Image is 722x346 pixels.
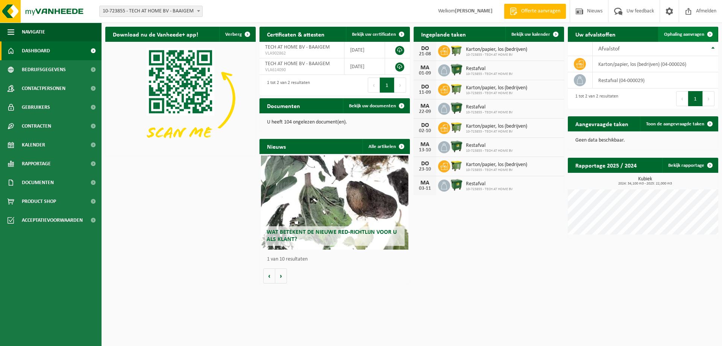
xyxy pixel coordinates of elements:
[662,158,717,173] a: Bekijk rapportage
[22,211,83,230] span: Acceptatievoorwaarden
[394,78,406,93] button: Next
[368,78,380,93] button: Previous
[572,177,718,186] h3: Kubiek
[450,159,463,172] img: WB-1100-HPE-GN-50
[265,44,330,50] span: TECH AT HOME BV - BAAIGEM
[22,60,66,79] span: Bedrijfsgegevens
[219,27,255,42] button: Verberg
[455,8,493,14] strong: [PERSON_NAME]
[363,139,409,154] a: Alle artikelen
[346,27,409,42] a: Bekijk uw certificaten
[380,78,394,93] button: 1
[417,186,432,191] div: 03-11
[466,72,513,76] span: 10-723855 - TECH AT HOME BV
[100,6,202,17] span: 10-723855 - TECH AT HOME BV - BAAIGEM
[22,154,51,173] span: Rapportage
[688,91,703,106] button: 1
[267,229,397,242] span: Wat betekent de nieuwe RED-richtlijn voor u als klant?
[259,139,293,154] h2: Nieuws
[417,71,432,76] div: 01-09
[267,120,402,125] p: U heeft 104 ongelezen document(en).
[466,85,527,91] span: Karton/papier, los (bedrijven)
[450,140,463,153] img: WB-1100-HPE-GN-01
[572,182,718,186] span: 2024: 34,100 m3 - 2025: 22,000 m3
[466,123,527,130] span: Karton/papier, los (bedrijven)
[676,91,688,106] button: Previous
[344,42,385,58] td: [DATE]
[417,90,432,95] div: 11-09
[450,102,463,114] img: WB-1100-HPE-GN-01
[414,27,473,41] h2: Ingeplande taken
[22,117,51,136] span: Contracten
[417,46,432,52] div: DO
[259,98,308,113] h2: Documenten
[593,56,718,72] td: karton/papier, los (bedrijven) (04-000026)
[703,91,714,106] button: Next
[343,98,409,113] a: Bekijk uw documenten
[265,61,330,67] span: TECH AT HOME BV - BAAIGEM
[417,167,432,172] div: 23-10
[466,110,513,115] span: 10-723855 - TECH AT HOME BV
[466,187,513,192] span: 10-723855 - TECH AT HOME BV
[519,8,562,15] span: Offerte aanvragen
[275,268,287,284] button: Volgende
[568,27,623,41] h2: Uw afvalstoffen
[259,27,332,41] h2: Certificaten & attesten
[598,46,620,52] span: Afvalstof
[466,162,527,168] span: Karton/papier, los (bedrijven)
[466,130,527,134] span: 10-723855 - TECH AT HOME BV
[568,116,636,131] h2: Aangevraagde taken
[466,149,513,153] span: 10-723855 - TECH AT HOME BV
[99,6,203,17] span: 10-723855 - TECH AT HOME BV - BAAIGEM
[572,90,618,107] div: 1 tot 2 van 2 resultaten
[575,138,711,143] p: Geen data beschikbaar.
[22,23,45,41] span: Navigatie
[417,109,432,114] div: 22-09
[664,32,704,37] span: Ophaling aanvragen
[225,32,242,37] span: Verberg
[505,27,563,42] a: Bekijk uw kalender
[450,44,463,57] img: WB-1100-HPE-GN-50
[466,91,527,96] span: 10-723855 - TECH AT HOME BV
[640,116,717,131] a: Toon de aangevraagde taken
[450,63,463,76] img: WB-1100-HPE-GN-01
[417,148,432,153] div: 13-10
[658,27,717,42] a: Ophaling aanvragen
[417,65,432,71] div: MA
[466,104,513,110] span: Restafval
[417,84,432,90] div: DO
[466,66,513,72] span: Restafval
[466,181,513,187] span: Restafval
[22,79,65,98] span: Contactpersonen
[417,103,432,109] div: MA
[417,122,432,128] div: DO
[22,192,56,211] span: Product Shop
[646,122,704,127] span: Toon de aangevraagde taken
[466,47,527,53] span: Karton/papier, los (bedrijven)
[22,136,45,154] span: Kalender
[263,77,310,93] div: 1 tot 2 van 2 resultaten
[417,142,432,148] div: MA
[593,72,718,88] td: restafval (04-000029)
[417,128,432,134] div: 02-10
[105,42,256,155] img: Download de VHEPlus App
[450,178,463,191] img: WB-1100-HPE-GN-01
[352,32,396,37] span: Bekijk uw certificaten
[349,104,396,108] span: Bekijk uw documenten
[417,180,432,186] div: MA
[417,52,432,57] div: 21-08
[450,82,463,95] img: WB-1100-HPE-GN-50
[466,168,527,172] span: 10-723855 - TECH AT HOME BV
[22,41,50,60] span: Dashboard
[22,98,50,117] span: Gebruikers
[105,27,206,41] h2: Download nu de Vanheede+ app!
[466,143,513,149] span: Restafval
[265,50,338,56] span: VLA902862
[263,268,275,284] button: Vorige
[511,32,550,37] span: Bekijk uw kalender
[450,121,463,134] img: WB-1100-HPE-GN-50
[265,67,338,73] span: VLA614090
[466,53,527,57] span: 10-723855 - TECH AT HOME BV
[568,158,644,172] h2: Rapportage 2025 / 2024
[261,155,408,250] a: Wat betekent de nieuwe RED-richtlijn voor u als klant?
